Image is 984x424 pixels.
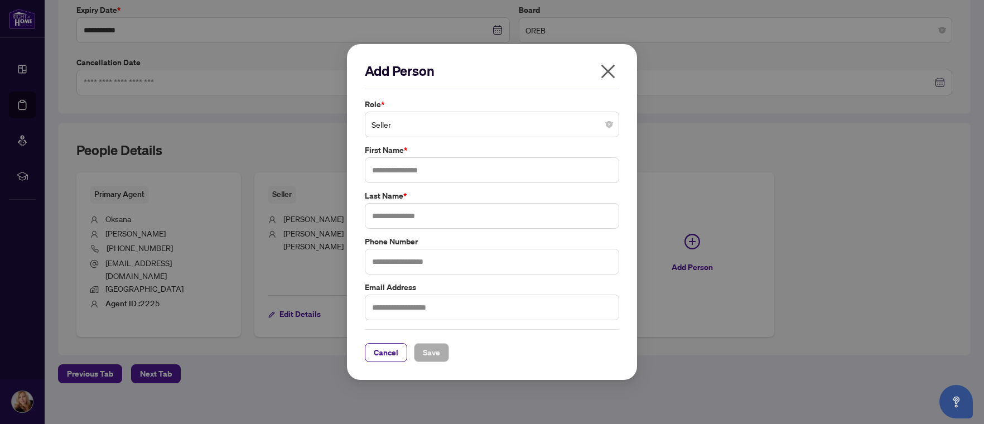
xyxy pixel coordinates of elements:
[599,62,617,80] span: close
[414,343,449,362] button: Save
[939,385,973,418] button: Open asap
[372,114,612,135] span: Seller
[365,190,619,202] label: Last Name
[374,344,398,362] span: Cancel
[365,343,407,362] button: Cancel
[365,62,619,80] h2: Add Person
[365,98,619,110] label: Role
[606,121,612,128] span: close-circle
[365,281,619,293] label: Email Address
[365,144,619,156] label: First Name
[365,235,619,248] label: Phone Number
